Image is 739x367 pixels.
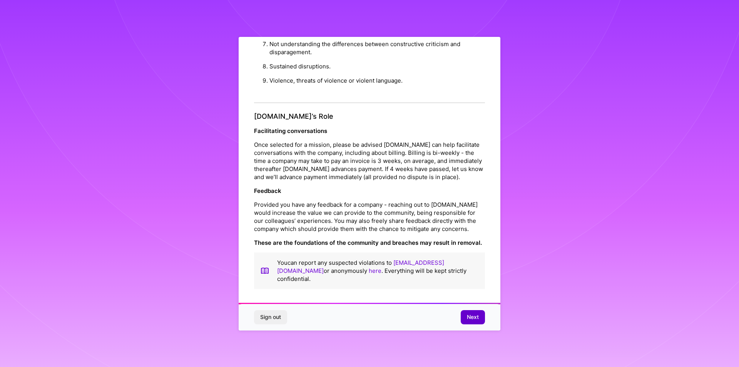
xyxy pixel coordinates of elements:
[369,267,381,274] a: here
[260,259,269,283] img: book icon
[254,187,281,194] strong: Feedback
[254,127,327,135] strong: Facilitating conversations
[254,239,482,246] strong: These are the foundations of the community and breaches may result in removal.
[277,259,479,283] p: You can report any suspected violations to or anonymously . Everything will be kept strictly conf...
[254,112,485,121] h4: [DOMAIN_NAME]’s Role
[269,73,485,88] li: Violence, threats of violence or violent language.
[277,259,444,274] a: [EMAIL_ADDRESS][DOMAIN_NAME]
[467,313,479,321] span: Next
[254,141,485,181] p: Once selected for a mission, please be advised [DOMAIN_NAME] can help facilitate conversations wi...
[269,59,485,73] li: Sustained disruptions.
[269,37,485,59] li: Not understanding the differences between constructive criticism and disparagement.
[254,201,485,233] p: Provided you have any feedback for a company - reaching out to [DOMAIN_NAME] would increase the v...
[461,310,485,324] button: Next
[254,310,287,324] button: Sign out
[260,313,281,321] span: Sign out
